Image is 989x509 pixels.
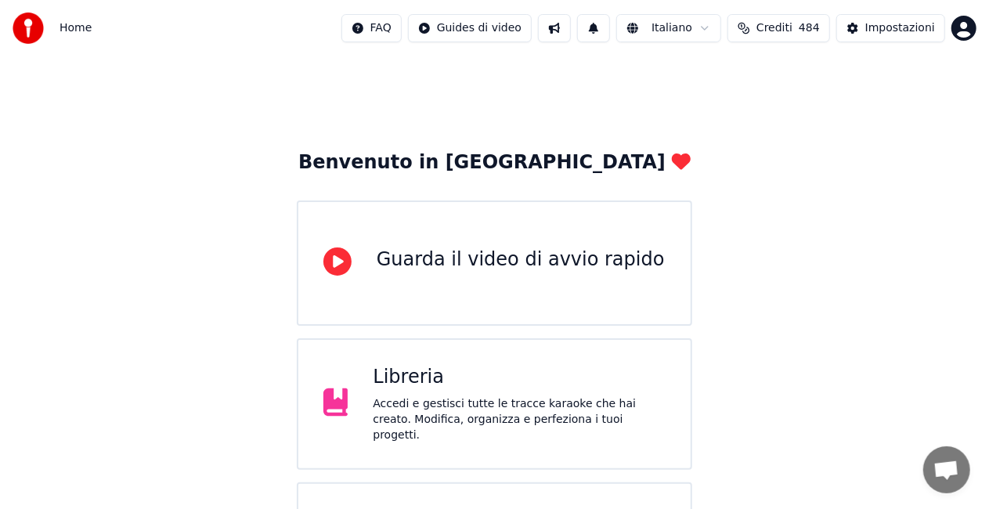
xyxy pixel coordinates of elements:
div: Accedi e gestisci tutte le tracce karaoke che hai creato. Modifica, organizza e perfeziona i tuoi... [373,396,666,443]
img: youka [13,13,44,44]
div: Aprire la chat [923,446,970,493]
button: Guides di video [408,14,532,42]
div: Impostazioni [865,20,935,36]
button: FAQ [341,14,402,42]
span: Home [60,20,92,36]
span: 484 [799,20,820,36]
div: Guarda il video di avvio rapido [377,247,665,273]
div: Libreria [373,365,666,390]
div: Benvenuto in [GEOGRAPHIC_DATA] [298,150,691,175]
button: Crediti484 [727,14,830,42]
span: Crediti [756,20,792,36]
button: Impostazioni [836,14,945,42]
nav: breadcrumb [60,20,92,36]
